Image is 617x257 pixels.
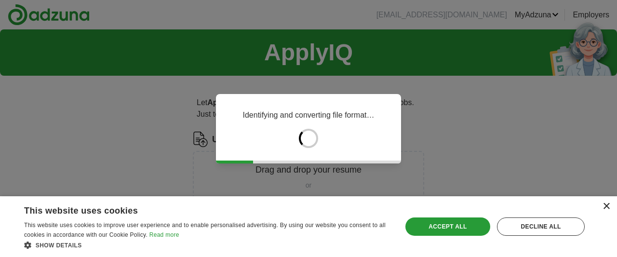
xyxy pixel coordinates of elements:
div: Accept all [405,217,490,236]
div: This website uses cookies [24,202,367,216]
div: Show details [24,240,391,250]
div: Close [603,203,610,210]
p: Identifying and converting file format… [242,109,374,121]
span: This website uses cookies to improve user experience and to enable personalised advertising. By u... [24,222,386,238]
a: Read more, opens a new window [149,231,179,238]
div: Decline all [497,217,585,236]
span: Show details [36,242,82,249]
